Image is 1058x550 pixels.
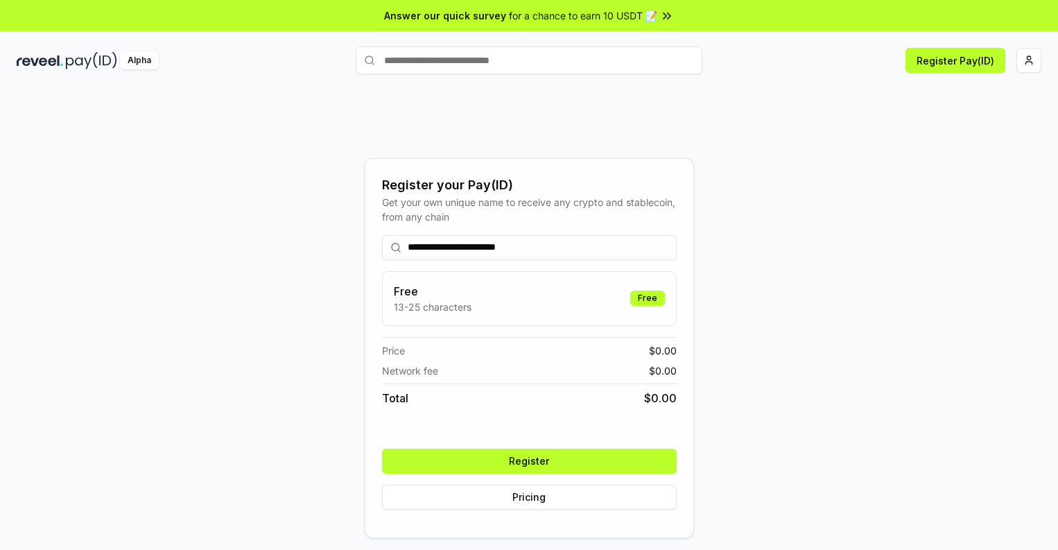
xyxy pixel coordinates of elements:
[66,52,117,69] img: pay_id
[382,485,677,510] button: Pricing
[382,390,408,406] span: Total
[644,390,677,406] span: $ 0.00
[382,449,677,474] button: Register
[649,343,677,358] span: $ 0.00
[509,8,657,23] span: for a chance to earn 10 USDT 📝
[382,175,677,195] div: Register your Pay(ID)
[394,283,471,300] h3: Free
[630,291,665,306] div: Free
[382,195,677,224] div: Get your own unique name to receive any crypto and stablecoin, from any chain
[382,343,405,358] span: Price
[120,52,159,69] div: Alpha
[382,363,438,378] span: Network fee
[384,8,506,23] span: Answer our quick survey
[905,48,1005,73] button: Register Pay(ID)
[649,363,677,378] span: $ 0.00
[394,300,471,314] p: 13-25 characters
[17,52,63,69] img: reveel_dark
